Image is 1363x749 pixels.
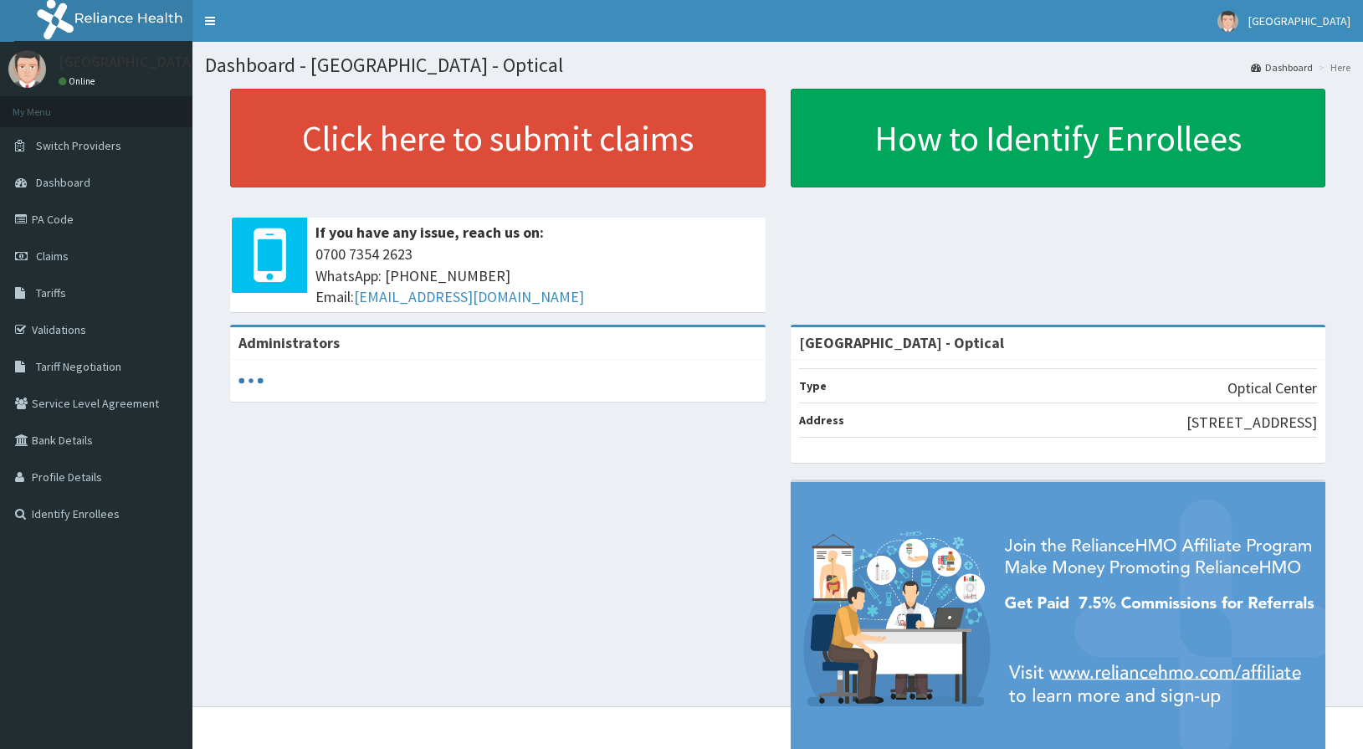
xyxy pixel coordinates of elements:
[230,89,766,187] a: Click here to submit claims
[59,54,197,69] p: [GEOGRAPHIC_DATA]
[1251,60,1313,74] a: Dashboard
[36,138,121,153] span: Switch Providers
[36,285,66,300] span: Tariffs
[36,359,121,374] span: Tariff Negotiation
[315,223,544,242] b: If you have any issue, reach us on:
[354,287,584,306] a: [EMAIL_ADDRESS][DOMAIN_NAME]
[315,244,757,308] span: 0700 7354 2623 WhatsApp: [PHONE_NUMBER] Email:
[36,175,90,190] span: Dashboard
[238,333,340,352] b: Administrators
[59,75,99,87] a: Online
[1227,377,1317,399] p: Optical Center
[791,89,1326,187] a: How to Identify Enrollees
[1217,11,1238,32] img: User Image
[8,50,46,88] img: User Image
[36,249,69,264] span: Claims
[799,413,844,428] b: Address
[1248,13,1350,28] span: [GEOGRAPHIC_DATA]
[238,368,264,393] svg: audio-loading
[1314,60,1350,74] li: Here
[799,333,1004,352] strong: [GEOGRAPHIC_DATA] - Optical
[799,378,827,393] b: Type
[205,54,1350,76] h1: Dashboard - [GEOGRAPHIC_DATA] - Optical
[1186,412,1317,433] p: [STREET_ADDRESS]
